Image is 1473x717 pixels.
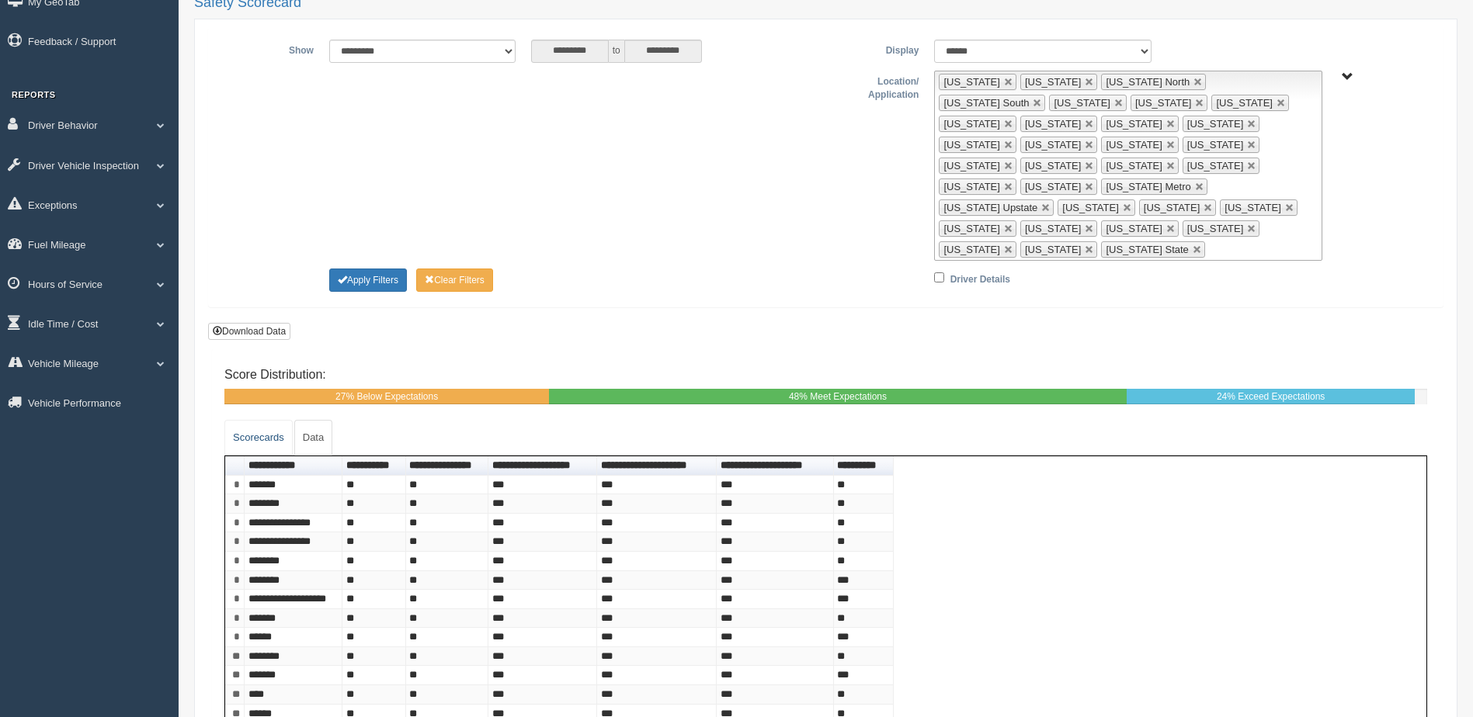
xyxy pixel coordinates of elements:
[834,456,895,476] th: Sort column
[488,456,597,476] th: Sort column
[1187,139,1243,151] span: [US_STATE]
[221,40,321,58] label: Show
[1216,97,1272,109] span: [US_STATE]
[1187,160,1243,171] span: [US_STATE]
[1025,118,1081,130] span: [US_STATE]
[416,268,493,292] button: Change Filter Options
[208,323,290,340] button: Download Data
[1217,391,1325,402] span: 24% Exceed Expectations
[1135,97,1191,109] span: [US_STATE]
[943,202,1037,213] span: [US_STATE] Upstate
[1106,160,1162,171] span: [US_STATE]
[943,76,999,88] span: [US_STATE]
[717,456,834,476] th: Sort column
[943,223,999,234] span: [US_STATE]
[224,368,1427,382] h4: Score Distribution:
[294,420,332,455] a: Data
[943,160,999,171] span: [US_STATE]
[342,456,406,476] th: Sort column
[406,456,488,476] th: Sort column
[245,456,342,476] th: Sort column
[943,244,999,255] span: [US_STATE]
[1054,97,1110,109] span: [US_STATE]
[943,139,999,151] span: [US_STATE]
[1106,181,1190,192] span: [US_STATE] Metro
[329,268,407,292] button: Change Filter Options
[1106,244,1188,255] span: [US_STATE] State
[597,456,717,476] th: Sort column
[1025,160,1081,171] span: [US_STATE]
[943,97,1029,109] span: [US_STATE] South
[1106,139,1162,151] span: [US_STATE]
[1062,202,1118,213] span: [US_STATE]
[1025,181,1081,192] span: [US_STATE]
[335,391,438,402] span: 27% Below Expectations
[1187,223,1243,234] span: [US_STATE]
[1025,76,1081,88] span: [US_STATE]
[826,71,927,102] label: Location/ Application
[1106,76,1190,88] span: [US_STATE] North
[1144,202,1200,213] span: [US_STATE]
[1225,202,1280,213] span: [US_STATE]
[1187,118,1243,130] span: [US_STATE]
[224,420,293,455] a: Scorecards
[1106,118,1162,130] span: [US_STATE]
[943,181,999,192] span: [US_STATE]
[1025,223,1081,234] span: [US_STATE]
[789,391,887,402] span: 48% Meet Expectations
[825,40,926,58] label: Display
[609,40,624,63] span: to
[950,268,1010,287] label: Driver Details
[1025,139,1081,151] span: [US_STATE]
[1106,223,1162,234] span: [US_STATE]
[1025,244,1081,255] span: [US_STATE]
[943,118,999,130] span: [US_STATE]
